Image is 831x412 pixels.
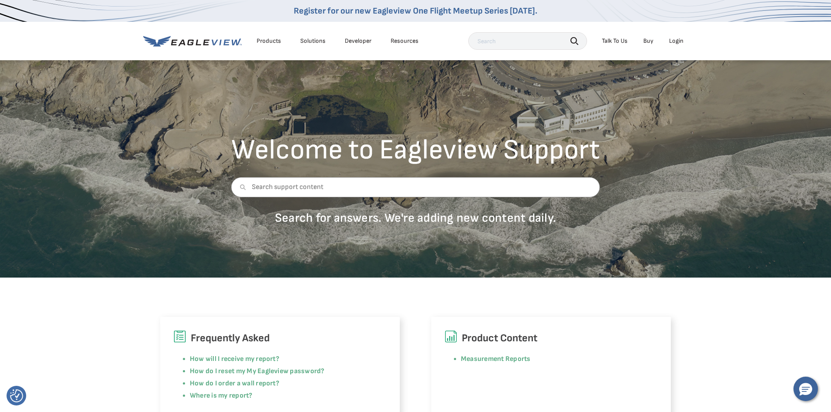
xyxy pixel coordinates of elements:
[643,37,653,45] a: Buy
[602,37,628,45] div: Talk To Us
[300,37,326,45] div: Solutions
[231,136,600,164] h2: Welcome to Eagleview Support
[190,367,325,375] a: How do I reset my My Eagleview password?
[461,355,531,363] a: Measurement Reports
[231,210,600,226] p: Search for answers. We're adding new content daily.
[294,6,537,16] a: Register for our new Eagleview One Flight Meetup Series [DATE].
[231,177,600,197] input: Search support content
[190,391,253,400] a: Where is my report?
[468,32,587,50] input: Search
[391,37,419,45] div: Resources
[444,330,658,347] h6: Product Content
[345,37,371,45] a: Developer
[669,37,683,45] div: Login
[190,379,279,388] a: How do I order a wall report?
[257,37,281,45] div: Products
[173,330,387,347] h6: Frequently Asked
[10,389,23,402] button: Consent Preferences
[10,389,23,402] img: Revisit consent button
[190,355,279,363] a: How will I receive my report?
[793,377,818,401] button: Hello, have a question? Let’s chat.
